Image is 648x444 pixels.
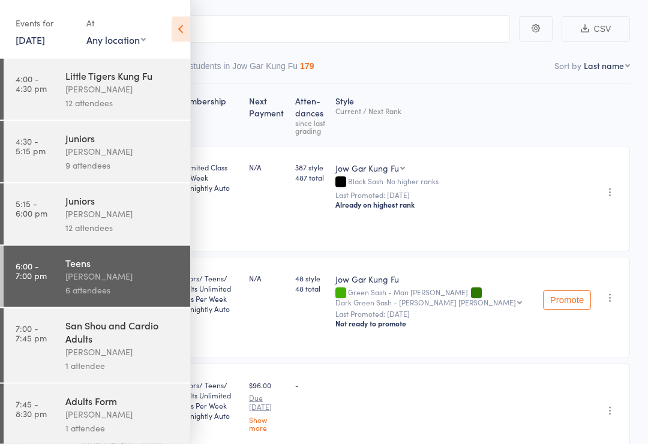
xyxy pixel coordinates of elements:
div: Juniors [65,194,180,207]
div: Juniors/ Teens/ Adults Unlimited Class Per Week Fortnightly Auto Pay [177,380,239,431]
small: Last Promoted: [DATE] [335,191,533,200]
div: 12 attendees [65,221,180,235]
div: Jow Gar Kung Fu [335,163,399,175]
span: No higher ranks [386,176,439,187]
div: N/A [249,163,286,173]
div: Adults Form [65,394,180,407]
div: 6 attendees [65,283,180,297]
div: [PERSON_NAME] [65,407,180,421]
label: Sort by [554,60,581,72]
div: Next Payment [244,89,290,141]
small: Due [DATE] [249,394,286,412]
div: 1 attendee [65,359,180,373]
a: [DATE] [16,33,45,46]
time: 7:45 - 8:30 pm [16,399,47,418]
div: Membership [172,89,244,141]
div: 9 attendees [65,158,180,172]
div: Juniors/ Teens/ Adults Unlimited Class Per Week Fortnightly Auto Pay [177,274,239,325]
div: Any location [86,33,146,46]
time: 4:30 - 5:15 pm [16,136,46,155]
div: At [86,13,146,33]
button: Other students in Jow Gar Kung Fu179 [166,56,314,83]
div: 1 attendee [65,421,180,435]
div: since last grading [295,119,326,135]
div: 12 attendees [65,96,180,110]
div: 179 [300,62,314,71]
div: Already on highest rank [335,200,533,210]
div: Teens [65,256,180,269]
button: Promote [543,291,591,310]
div: Dark Green Sash - [PERSON_NAME] [PERSON_NAME] [335,299,516,307]
time: 5:15 - 6:00 pm [16,199,47,218]
a: 7:00 -7:45 pmSan Shou and Cardio Adults[PERSON_NAME]1 attendee [4,308,190,383]
div: [PERSON_NAME] [65,269,180,283]
div: Not ready to promote [335,319,533,329]
div: Jow Gar Kung Fu [335,274,533,286]
time: 6:00 - 7:00 pm [16,261,47,280]
a: 4:00 -4:30 pmLittle Tigers Kung Fu[PERSON_NAME]12 attendees [4,59,190,120]
div: [PERSON_NAME] [65,82,180,96]
a: 5:15 -6:00 pmJuniors[PERSON_NAME]12 attendees [4,184,190,245]
div: N/A [249,274,286,284]
time: 4:00 - 4:30 pm [16,74,47,93]
small: Last Promoted: [DATE] [335,310,533,319]
div: - [295,380,326,391]
div: Last name [584,60,624,72]
span: 48 total [295,284,326,294]
div: Little Tigers Kung Fu [65,69,180,82]
div: [PERSON_NAME] [65,145,180,158]
div: San Shou and Cardio Adults [65,319,180,345]
time: 7:00 - 7:45 pm [16,323,47,343]
a: 6:00 -7:00 pmTeens[PERSON_NAME]6 attendees [4,246,190,307]
a: 4:30 -5:15 pmJuniors[PERSON_NAME]9 attendees [4,121,190,182]
div: Black Sash [335,178,533,188]
div: Atten­dances [290,89,331,141]
div: Juniors [65,131,180,145]
span: 48 style [295,274,326,284]
div: Style [331,89,538,141]
button: CSV [562,17,630,43]
div: Green Sash - Man [PERSON_NAME] [335,289,533,307]
input: Search by name [18,16,510,43]
span: 387 style [295,163,326,173]
div: [PERSON_NAME] [65,207,180,221]
a: Show more [249,416,286,432]
div: Unlimited Class Per Week Fortnightly Auto Pay [177,163,239,203]
div: Events for [16,13,74,33]
div: Current / Next Rank [335,107,533,115]
div: [PERSON_NAME] [65,345,180,359]
span: 487 total [295,173,326,183]
div: $96.00 [249,380,286,432]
